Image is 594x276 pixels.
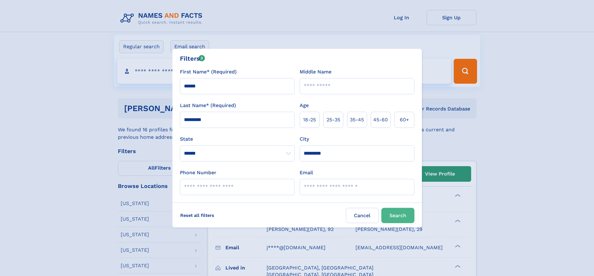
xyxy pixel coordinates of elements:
[180,135,295,143] label: State
[350,116,364,124] span: 35‑45
[373,116,388,124] span: 45‑60
[303,116,316,124] span: 18‑25
[180,169,216,176] label: Phone Number
[300,68,331,76] label: Middle Name
[326,116,340,124] span: 25‑35
[346,208,379,223] label: Cancel
[400,116,409,124] span: 60+
[381,208,414,223] button: Search
[176,208,218,223] label: Reset all filters
[180,102,236,109] label: Last Name* (Required)
[300,135,309,143] label: City
[180,68,237,76] label: First Name* (Required)
[300,169,313,176] label: Email
[300,102,309,109] label: Age
[180,54,205,63] div: Filters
